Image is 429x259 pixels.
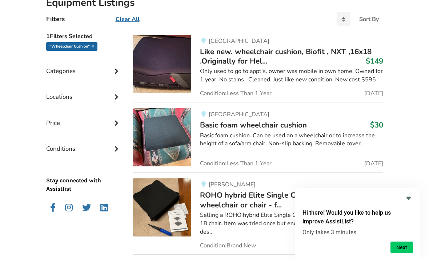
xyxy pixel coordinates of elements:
[200,46,372,66] span: Like new. wheelchair cushion, Biofit , NXT ,16x18 .Originally for Hel...
[116,15,140,23] u: Clear All
[370,120,383,130] h3: $30
[46,29,122,42] h5: 1 Filters Selected
[46,78,122,104] div: Locations
[364,90,383,96] span: [DATE]
[133,178,191,236] img: mobility-roho hybrid elite single compartment cushion - wheelchair or chair - fits 18" x 18"
[209,181,256,189] span: [PERSON_NAME]
[46,130,122,156] div: Conditions
[359,16,379,22] div: Sort By
[133,108,191,166] img: mobility-basic foam wheelchair cushion
[209,37,269,45] span: [GEOGRAPHIC_DATA]
[200,131,383,148] div: Basic foam cushion. Can be used on a wheelchair or to increase the height of a sofa/arm chair. No...
[200,120,307,130] span: Basic foam wheelchair cushion
[133,172,383,254] a: mobility-roho hybrid elite single compartment cushion - wheelchair or chair - fits 18" x 18" [PER...
[133,35,383,102] a: mobility- like new. wheelchair cushion, biofit , nxt ,16x18 .originally for helio c2. [GEOGRAPHIC...
[46,105,122,130] div: Price
[200,190,374,210] span: ROHO hybrid Elite Single Compartment Cushion - wheelchair or chair - f...
[200,90,272,96] span: Condition: Less Than 1 Year
[46,15,65,23] h4: Filters
[302,194,413,253] div: Hi there! Would you like to help us improve AssistList?
[302,229,413,236] p: Only takes 3 minutes
[390,242,413,253] button: Next question
[133,102,383,172] a: mobility-basic foam wheelchair cushion[GEOGRAPHIC_DATA]Basic foam wheelchair cushion$30Basic foam...
[200,67,383,84] div: Only used to go to appt's. owner was mobile in own home. Owned for 1 year. No stains . Cleaned. J...
[200,211,383,236] div: Selling a ROHO hybrid Elite Single Compartment Cushion. Fits 18 x 18 chair. Item was tried once b...
[200,161,272,166] span: Condition: Less Than 1 Year
[46,156,122,193] p: Stay connected with Assistlist
[209,110,269,118] span: [GEOGRAPHIC_DATA]
[133,35,191,93] img: mobility- like new. wheelchair cushion, biofit , nxt ,16x18 .originally for helio c2.
[364,161,383,166] span: [DATE]
[46,42,97,51] div: "Wheelchair Cushion"
[46,53,122,78] div: Categories
[404,194,413,203] button: Hide survey
[200,243,256,248] span: Condition: Brand New
[302,209,413,226] h2: Hi there! Would you like to help us improve AssistList?
[366,56,383,66] h3: $149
